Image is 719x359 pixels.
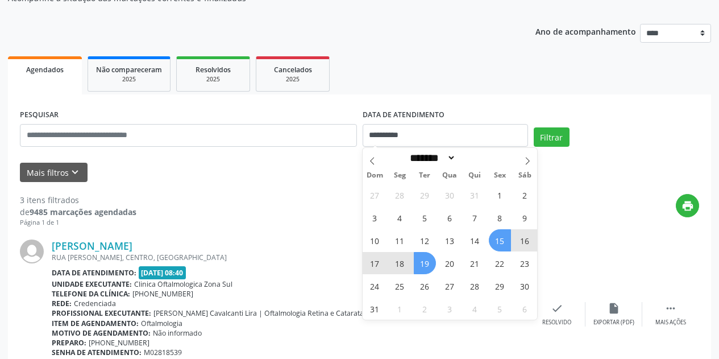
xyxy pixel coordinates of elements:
span: M02818539 [144,348,182,357]
label: DATA DE ATENDIMENTO [363,106,444,124]
span: Agosto 7, 2025 [464,207,486,229]
i: keyboard_arrow_down [69,166,81,179]
span: Setembro 5, 2025 [489,298,511,320]
button: print [676,194,699,217]
span: Agosto 31, 2025 [364,298,386,320]
span: Resolvidos [196,65,231,75]
span: Agosto 1, 2025 [489,184,511,206]
span: Agosto 22, 2025 [489,252,511,274]
button: Filtrar [534,127,570,147]
span: Agosto 27, 2025 [439,275,461,297]
b: Data de atendimento: [52,268,136,278]
div: Página 1 de 1 [20,218,136,228]
button: Mais filtroskeyboard_arrow_down [20,163,88,183]
b: Preparo: [52,338,86,348]
span: Agosto 30, 2025 [514,275,536,297]
span: Agosto 17, 2025 [364,252,386,274]
select: Month [406,152,456,164]
span: Credenciada [74,299,116,308]
i: check [551,302,563,315]
i: insert_drive_file [608,302,620,315]
span: Oftalmologia [141,319,182,328]
span: [DATE] 08:40 [139,266,186,279]
span: Julho 29, 2025 [414,184,436,206]
span: Sex [487,172,512,179]
span: Agosto 25, 2025 [389,275,411,297]
span: Agosto 16, 2025 [514,229,536,251]
span: Setembro 2, 2025 [414,298,436,320]
div: 2025 [96,75,162,84]
img: img [20,240,44,263]
span: Agosto 14, 2025 [464,229,486,251]
b: Telefone da clínica: [52,289,130,299]
span: Não compareceram [96,65,162,75]
div: RUA [PERSON_NAME], CENTRO, [GEOGRAPHIC_DATA] [52,253,529,262]
span: [PHONE_NUMBER] [132,289,193,299]
span: Agosto 13, 2025 [439,229,461,251]
label: PESQUISAR [20,106,59,124]
span: Agosto 9, 2025 [514,207,536,229]
span: Agosto 3, 2025 [364,207,386,229]
span: Agosto 2, 2025 [514,184,536,206]
span: Agosto 18, 2025 [389,252,411,274]
span: Agosto 5, 2025 [414,207,436,229]
div: 2025 [185,75,242,84]
b: Rede: [52,299,72,308]
span: Cancelados [274,65,312,75]
div: Mais ações [655,319,686,327]
span: Agosto 21, 2025 [464,252,486,274]
span: Julho 31, 2025 [464,184,486,206]
div: 3 itens filtrados [20,194,136,206]
input: Year [456,152,493,164]
span: Setembro 1, 2025 [389,298,411,320]
a: [PERSON_NAME] [52,240,132,252]
span: Sáb [512,172,537,179]
span: Agosto 28, 2025 [464,275,486,297]
span: Qui [462,172,487,179]
b: Profissional executante: [52,308,151,318]
span: Agosto 15, 2025 [489,229,511,251]
span: Agosto 20, 2025 [439,252,461,274]
span: Seg [387,172,412,179]
b: Unidade executante: [52,279,132,289]
span: Não informado [153,328,202,338]
b: Motivo de agendamento: [52,328,151,338]
div: Exportar (PDF) [593,319,634,327]
strong: 9485 marcações agendadas [30,207,136,217]
span: Agosto 11, 2025 [389,229,411,251]
b: Item de agendamento: [52,319,139,328]
span: Setembro 4, 2025 [464,298,486,320]
span: Agosto 23, 2025 [514,252,536,274]
span: Clinica Oftalmologica Zona Sul [134,279,232,289]
div: de [20,206,136,218]
span: Agosto 8, 2025 [489,207,511,229]
span: Qua [437,172,462,179]
span: [PHONE_NUMBER] [89,338,149,348]
span: Agosto 29, 2025 [489,275,511,297]
span: Agendados [26,65,64,75]
span: Agosto 24, 2025 [364,275,386,297]
div: Resolvido [542,319,571,327]
p: Ano de acompanhamento [535,24,636,38]
span: Agosto 19, 2025 [414,252,436,274]
span: Setembro 6, 2025 [514,298,536,320]
div: 2025 [264,75,321,84]
span: Dom [363,172,388,179]
i: print [681,200,694,212]
span: Agosto 10, 2025 [364,229,386,251]
b: Senha de atendimento: [52,348,142,357]
span: Ter [412,172,437,179]
span: Agosto 26, 2025 [414,275,436,297]
span: [PERSON_NAME] Cavalcanti Lira | Oftalmologia Retina e Catarata [153,308,364,318]
span: Agosto 4, 2025 [389,207,411,229]
i:  [664,302,677,315]
span: Julho 30, 2025 [439,184,461,206]
span: Agosto 6, 2025 [439,207,461,229]
span: Julho 28, 2025 [389,184,411,206]
span: Agosto 12, 2025 [414,229,436,251]
span: Setembro 3, 2025 [439,298,461,320]
span: Julho 27, 2025 [364,184,386,206]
